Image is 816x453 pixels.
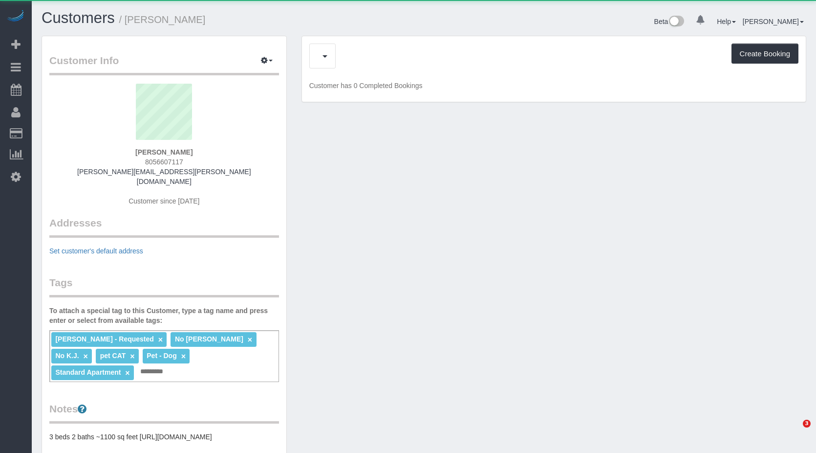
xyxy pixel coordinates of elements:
[125,369,129,377] a: ×
[654,18,685,25] a: Beta
[55,352,79,360] span: No K.J.
[49,402,279,424] legend: Notes
[100,352,126,360] span: pet CAT
[668,16,684,28] img: New interface
[129,197,199,205] span: Customer since [DATE]
[55,368,121,376] span: Standard Apartment
[717,18,736,25] a: Help
[49,247,143,255] a: Set customer's default address
[743,18,804,25] a: [PERSON_NAME]
[175,335,243,343] span: No [PERSON_NAME]
[55,335,153,343] span: [PERSON_NAME] - Requested
[309,81,798,91] p: Customer has 0 Completed Bookings
[49,432,279,442] pre: 3 beds 2 baths ~1100 sq feet [URL][DOMAIN_NAME]
[248,336,252,344] a: ×
[158,336,163,344] a: ×
[181,352,186,361] a: ×
[130,352,134,361] a: ×
[731,44,798,64] button: Create Booking
[84,352,88,361] a: ×
[803,420,811,428] span: 3
[49,275,279,297] legend: Tags
[77,168,251,185] a: [PERSON_NAME][EMAIL_ADDRESS][PERSON_NAME][DOMAIN_NAME]
[6,10,25,23] img: Automaid Logo
[783,420,806,443] iframe: Intercom live chat
[49,306,279,325] label: To attach a special tag to this Customer, type a tag name and press enter or select from availabl...
[145,158,183,166] span: 8056607117
[147,352,176,360] span: Pet - Dog
[49,53,279,75] legend: Customer Info
[135,148,193,156] strong: [PERSON_NAME]
[42,9,115,26] a: Customers
[119,14,206,25] small: / [PERSON_NAME]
